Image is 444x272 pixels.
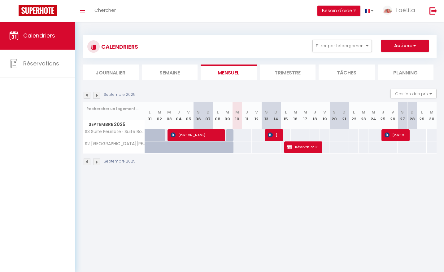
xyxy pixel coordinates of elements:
abbr: V [391,109,394,115]
th: 05 [184,102,193,129]
abbr: V [255,109,258,115]
abbr: M [235,109,239,115]
abbr: L [421,109,423,115]
abbr: V [187,109,190,115]
th: 19 [320,102,329,129]
th: 14 [271,102,281,129]
span: S3 Suite Feuillate · Suite Bonaparte 5 min du Vieux Nice/Balcon & Clim [84,129,146,134]
li: Trimestre [260,65,316,80]
abbr: L [353,109,355,115]
abbr: J [177,109,180,115]
span: [PERSON_NAME] [171,129,222,141]
p: Septembre 2025 [104,92,136,98]
span: [PERSON_NAME] [268,129,281,141]
th: 24 [368,102,378,129]
th: 22 [349,102,359,129]
th: 27 [398,102,407,129]
th: 03 [164,102,174,129]
li: Mensuel [201,65,257,80]
abbr: D [274,109,277,115]
th: 10 [232,102,242,129]
abbr: S [401,109,404,115]
abbr: J [314,109,316,115]
th: 25 [378,102,388,129]
abbr: M [158,109,161,115]
li: Planning [378,65,434,80]
th: 23 [359,102,368,129]
button: Besoin d'aide ? [317,6,360,16]
th: 09 [223,102,232,129]
abbr: L [217,109,219,115]
abbr: L [149,109,150,115]
input: Rechercher un logement... [86,103,141,114]
th: 21 [339,102,349,129]
abbr: M [303,109,307,115]
th: 16 [291,102,300,129]
span: S2 [GEOGRAPHIC_DATA][PERSON_NAME] · Villa 12pers Piscine parkings clim BBQ 10mins Mer [84,141,146,146]
button: Gestion des prix [390,89,437,98]
span: Laëtita [396,6,415,14]
th: 26 [388,102,398,129]
span: Réservation Propriétaire [287,141,319,153]
abbr: D [342,109,346,115]
abbr: M [294,109,297,115]
abbr: M [167,109,171,115]
img: Super Booking [19,5,57,16]
button: Actions [381,40,429,52]
th: 06 [194,102,203,129]
span: Chercher [94,7,116,13]
abbr: S [197,109,200,115]
li: Journalier [83,65,139,80]
abbr: S [265,109,268,115]
img: logout [429,7,437,15]
span: Réservations [23,60,59,67]
li: Semaine [142,65,198,80]
th: 17 [300,102,310,129]
th: 30 [427,102,437,129]
p: Septembre 2025 [104,158,136,164]
th: 15 [281,102,290,129]
abbr: D [411,109,414,115]
th: 12 [252,102,261,129]
th: 13 [261,102,271,129]
abbr: J [246,109,248,115]
th: 28 [407,102,417,129]
abbr: D [207,109,210,115]
th: 07 [203,102,213,129]
h3: CALENDRIERS [100,40,138,54]
abbr: M [430,109,433,115]
abbr: V [323,109,326,115]
th: 02 [155,102,164,129]
abbr: S [333,109,336,115]
button: Filtrer par hébergement [312,40,372,52]
th: 01 [145,102,155,129]
abbr: M [372,109,375,115]
th: 18 [310,102,320,129]
img: ... [383,6,392,15]
th: 08 [213,102,222,129]
span: [PERSON_NAME] [385,129,407,141]
span: Septembre 2025 [83,120,145,129]
th: 04 [174,102,184,129]
th: 20 [329,102,339,129]
li: Tâches [319,65,375,80]
th: 29 [417,102,427,129]
span: Calendriers [23,32,55,39]
abbr: M [225,109,229,115]
abbr: M [362,109,365,115]
abbr: L [285,109,287,115]
abbr: J [382,109,384,115]
th: 11 [242,102,252,129]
